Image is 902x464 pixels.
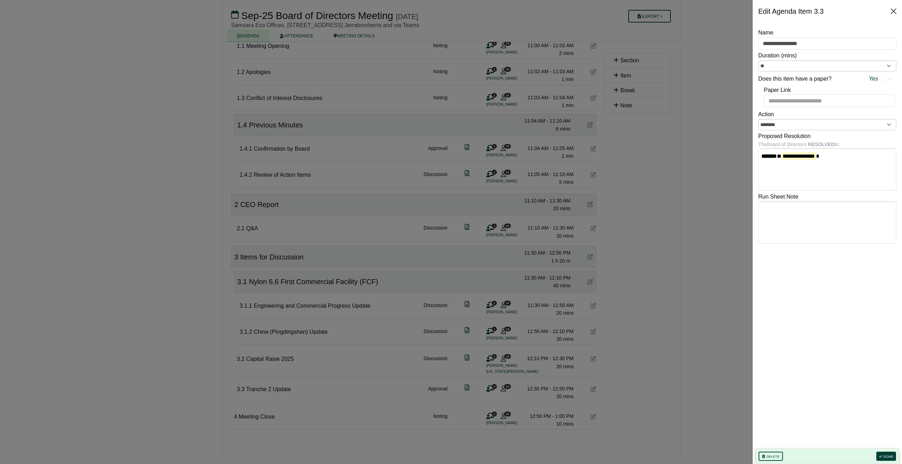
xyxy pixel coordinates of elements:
label: Duration (mins) [758,51,797,60]
label: Action [758,110,774,119]
b: RESOLVED [808,142,835,147]
label: Does this item have a paper? [758,74,832,83]
span: Yes [869,74,878,83]
label: Name [758,28,773,37]
label: Run Sheet Note [758,192,798,201]
label: Proposed Resolution [758,132,811,141]
button: Delete [759,452,783,461]
div: The Board of Directors to: [758,140,896,148]
button: Close [888,6,899,17]
label: Paper Link [764,86,791,95]
button: Done [876,452,896,461]
div: Edit Agenda Item 3.3 [758,6,824,17]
